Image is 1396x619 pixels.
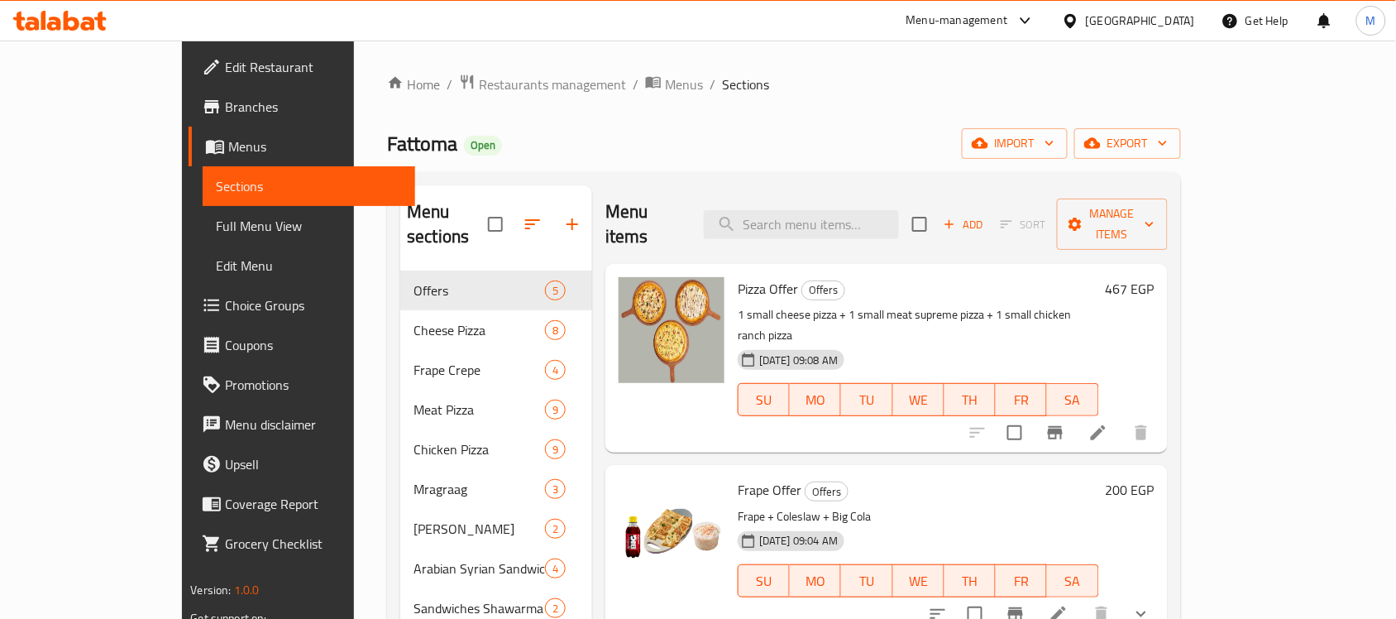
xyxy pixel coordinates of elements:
div: items [545,479,566,499]
div: Chicken Pizza9 [400,429,592,469]
span: SU [745,569,783,593]
span: Full Menu View [216,216,402,236]
span: WE [900,388,938,412]
span: Fattoma [387,125,457,162]
span: Menu disclaimer [225,415,402,434]
a: Menus [645,74,703,95]
button: import [962,128,1068,159]
div: items [545,281,566,300]
button: TH [944,383,996,416]
li: / [633,74,638,94]
span: Menus [228,137,402,156]
span: Offers [802,281,844,300]
span: Grocery Checklist [225,534,402,554]
span: Cheese Pizza [414,320,545,340]
span: Coverage Report [225,494,402,514]
span: Restaurants management [479,74,626,94]
span: Offers [414,281,545,300]
span: MO [796,388,834,412]
a: Choice Groups [189,286,415,325]
div: items [545,320,566,340]
li: / [710,74,715,94]
span: Manage items [1070,204,1155,245]
span: Open [464,138,502,152]
div: items [545,400,566,420]
span: Version: [190,579,231,601]
span: MO [796,569,834,593]
span: export [1088,133,1168,154]
button: export [1074,128,1181,159]
div: Cheese Pizza8 [400,310,592,350]
span: SU [745,388,783,412]
img: Frape Offer [619,478,724,584]
a: Edit Menu [203,246,415,286]
div: items [545,519,566,539]
span: SA [1054,388,1092,412]
span: Sort sections [513,204,552,244]
a: Restaurants management [459,74,626,95]
span: Mragraag [414,479,545,499]
span: Chicken Pizza [414,439,545,459]
span: Sandwiches Shawarma Al Masry [414,598,545,618]
div: Frape Crepe [414,360,545,380]
button: delete [1121,413,1161,453]
img: Pizza Offer [619,277,724,383]
button: FR [996,564,1047,597]
button: WE [893,383,944,416]
button: MO [790,383,841,416]
a: Edit menu item [1088,423,1108,443]
span: M [1366,12,1376,30]
span: Edit Restaurant [225,57,402,77]
span: Sections [722,74,769,94]
span: [PERSON_NAME] [414,519,545,539]
button: SA [1047,383,1098,416]
a: Upsell [189,444,415,484]
span: 8 [546,323,565,338]
span: Choice Groups [225,295,402,315]
span: Select all sections [478,207,513,242]
button: SU [738,383,790,416]
div: Offers [801,281,845,300]
button: TH [944,564,996,597]
span: [DATE] 09:04 AM [753,533,844,549]
button: Manage items [1057,199,1168,250]
span: 5 [546,283,565,299]
span: Meat Pizza [414,400,545,420]
li: / [447,74,452,94]
span: 9 [546,402,565,418]
span: Frape Offer [738,477,801,502]
a: Branches [189,87,415,127]
span: SA [1054,569,1092,593]
a: Sections [203,166,415,206]
button: TU [841,564,892,597]
div: Open [464,136,502,156]
a: Coverage Report [189,484,415,524]
a: Grocery Checklist [189,524,415,564]
span: Menus [665,74,703,94]
h6: 200 EGP [1106,478,1155,501]
button: TU [841,383,892,416]
span: Arabian Syrian Sandwiches [414,559,545,578]
span: Select section first [990,212,1057,238]
span: Upsell [225,454,402,474]
input: search [704,210,899,239]
div: Menu-management [906,11,1008,31]
span: Pizza Offer [738,276,798,301]
button: Add section [552,204,592,244]
span: Add item [937,212,990,238]
div: Offers [805,482,849,501]
a: Menus [189,127,415,166]
div: Arabian Syrian Sandwiches4 [400,549,592,588]
span: Edit Menu [216,256,402,276]
div: Mragraag3 [400,469,592,509]
a: Menu disclaimer [189,405,415,444]
button: Branch-specific-item [1035,413,1075,453]
span: Promotions [225,375,402,395]
div: Frape Crepe4 [400,350,592,390]
span: 3 [546,482,565,497]
span: 9 [546,442,565,458]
